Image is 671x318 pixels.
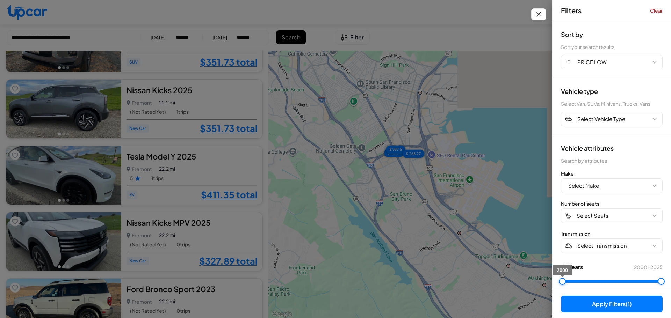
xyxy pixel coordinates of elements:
[561,200,663,207] div: Number of seats
[561,296,663,312] button: Apply Filters(1)
[557,267,568,273] span: 2000
[561,230,663,237] div: Transmission
[568,182,599,190] span: Select Make
[561,208,663,223] button: Select Seats
[531,8,546,20] button: Close filters
[561,238,663,253] button: Select Transmission
[561,112,663,126] button: Select Vehicle Type
[561,157,663,164] div: Search by attributes
[561,170,663,177] div: Make
[577,242,627,250] span: Select Transmission
[577,115,625,123] span: Select Vehicle Type
[634,264,663,271] span: 2000 - 2025
[577,212,608,220] span: Select Seats
[561,30,663,39] div: Sort by
[561,87,663,96] div: Vehicle type
[561,178,663,193] button: Select Make
[561,43,663,51] div: Sort your search results
[561,6,582,15] span: Filters
[561,143,663,153] div: Vehicle attributes
[561,55,663,69] button: PRICE LOW
[561,263,583,271] span: All Years
[561,100,663,108] div: Select Van, SUVs, Minivans, Trucks, Vans
[650,7,663,14] button: Clear
[577,58,607,66] span: PRICE LOW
